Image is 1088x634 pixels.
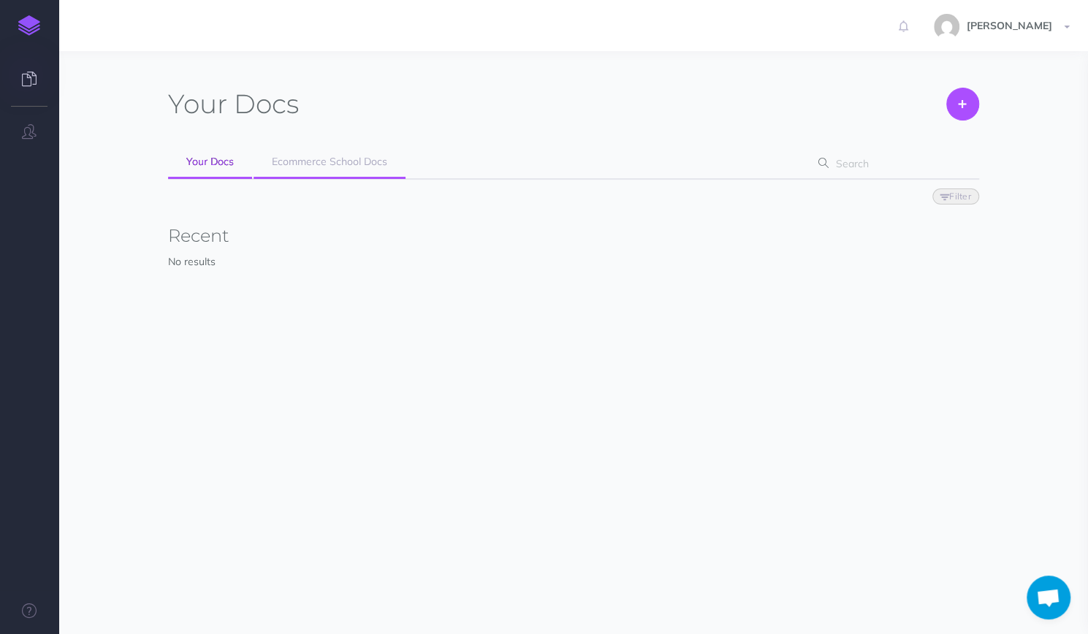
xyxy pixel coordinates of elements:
[934,14,959,39] img: 773ddf364f97774a49de44848d81cdba.jpg
[272,155,387,168] span: Ecommerce School Docs
[168,88,299,121] h1: Docs
[168,253,979,270] p: No results
[831,150,956,177] input: Search
[168,146,252,179] a: Your Docs
[168,226,979,245] h3: Recent
[168,88,227,120] span: Your
[18,15,40,36] img: logo-mark.svg
[186,155,234,168] span: Your Docs
[932,188,979,205] button: Filter
[254,146,406,179] a: Ecommerce School Docs
[1027,576,1070,619] div: Aprire la chat
[959,19,1060,32] span: [PERSON_NAME]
